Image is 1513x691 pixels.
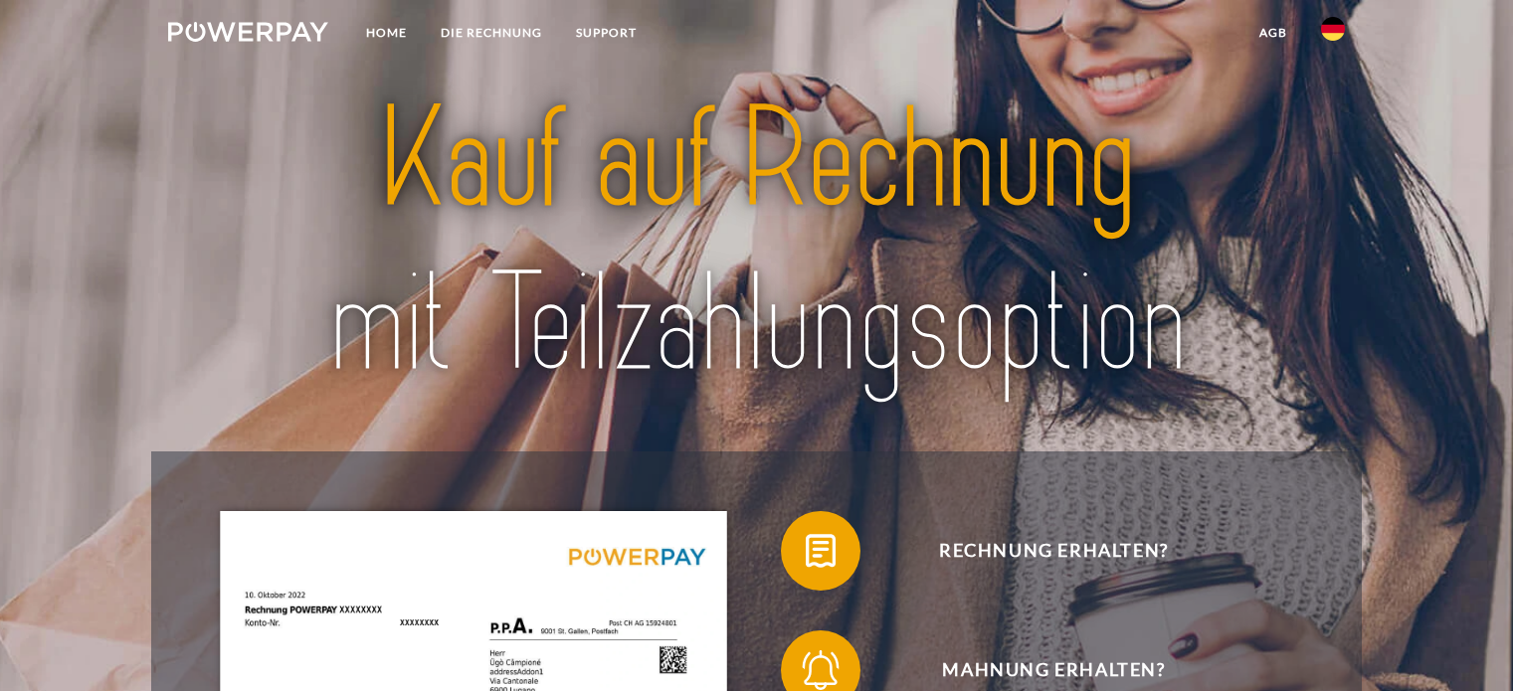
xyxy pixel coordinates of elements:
[424,15,559,51] a: DIE RECHNUNG
[168,22,328,42] img: logo-powerpay-white.svg
[559,15,654,51] a: SUPPORT
[781,511,1298,591] button: Rechnung erhalten?
[349,15,424,51] a: Home
[1242,15,1304,51] a: agb
[1321,17,1345,41] img: de
[810,511,1297,591] span: Rechnung erhalten?
[226,70,1286,415] img: title-powerpay_de.svg
[796,526,846,576] img: qb_bill.svg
